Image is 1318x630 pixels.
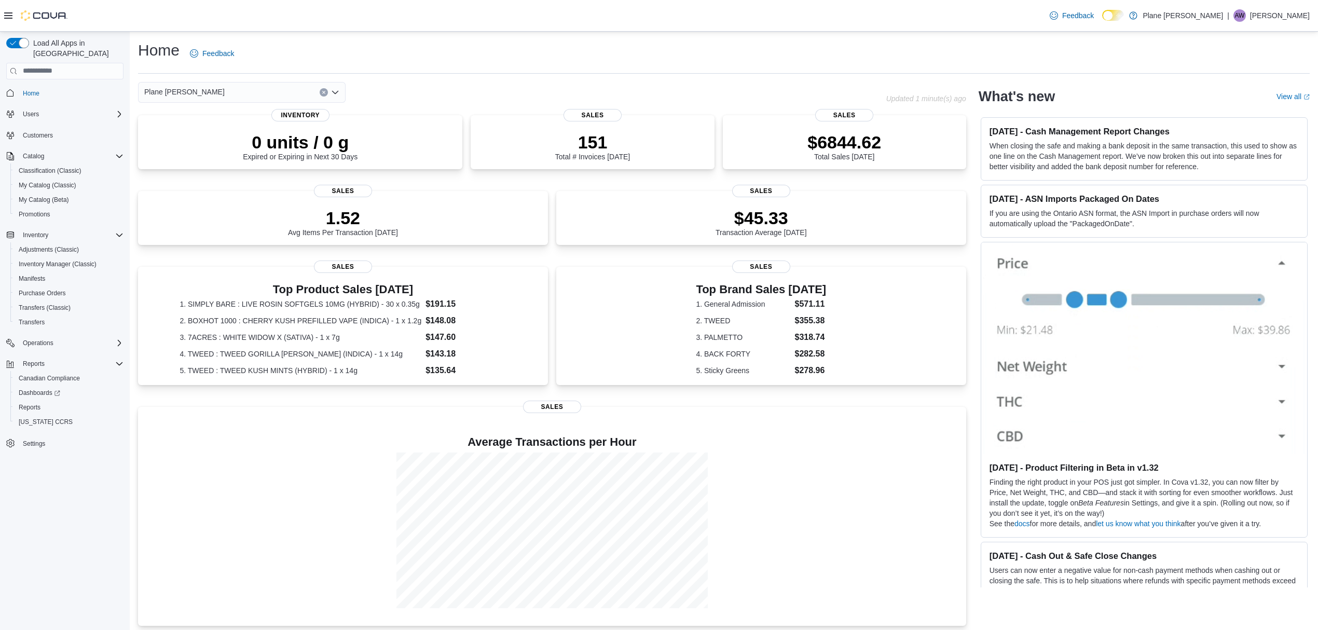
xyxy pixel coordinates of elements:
div: Total Sales [DATE] [807,132,881,161]
span: Promotions [15,208,123,221]
button: Classification (Classic) [10,163,128,178]
a: Promotions [15,208,54,221]
a: [US_STATE] CCRS [15,416,77,428]
p: Plane [PERSON_NAME] [1143,9,1223,22]
a: My Catalog (Classic) [15,179,80,191]
dd: $191.15 [425,298,506,310]
dd: $571.11 [794,298,826,310]
span: My Catalog (Beta) [19,196,69,204]
p: 0 units / 0 g [243,132,358,153]
dt: 4. BACK FORTY [696,349,790,359]
span: Sales [314,185,372,197]
p: Users can now enter a negative value for non-cash payment methods when cashing out or closing the... [990,565,1299,596]
a: Settings [19,437,49,450]
span: Manifests [19,275,45,283]
button: Reports [19,358,49,370]
span: Manifests [15,272,123,285]
span: Promotions [19,210,50,218]
a: Reports [15,401,45,414]
dt: 2. BOXHOT 1000 : CHERRY KUSH PREFILLED VAPE (INDICA) - 1 x 1.2g [180,316,421,326]
p: | [1227,9,1229,22]
h3: [DATE] - Cash Management Report Changes [990,126,1299,136]
a: let us know what you think [1096,519,1180,528]
span: Inventory Manager (Classic) [19,260,97,268]
button: Clear input [320,88,328,97]
span: Sales [523,401,581,413]
button: Home [2,86,128,101]
span: Home [23,89,39,98]
div: Avg Items Per Transaction [DATE] [288,208,398,237]
div: Expired or Expiring in Next 30 Days [243,132,358,161]
p: $45.33 [716,208,807,228]
img: Cova [21,10,67,21]
span: Feedback [202,48,234,59]
span: Users [19,108,123,120]
input: Dark Mode [1102,10,1124,21]
span: Feedback [1062,10,1094,21]
p: If you are using the Ontario ASN format, the ASN Import in purchase orders will now automatically... [990,208,1299,229]
a: My Catalog (Beta) [15,194,73,206]
button: Manifests [10,271,128,286]
span: Settings [23,440,45,448]
button: Reports [10,400,128,415]
span: Catalog [23,152,44,160]
span: Reports [15,401,123,414]
button: Inventory Manager (Classic) [10,257,128,271]
span: Reports [19,403,40,412]
span: Sales [314,261,372,273]
button: [US_STATE] CCRS [10,415,128,429]
button: My Catalog (Classic) [10,178,128,193]
button: Users [19,108,43,120]
p: 151 [555,132,630,153]
dt: 5. Sticky Greens [696,365,790,376]
p: When closing the safe and making a bank deposit in the same transaction, this used to show as one... [990,141,1299,172]
dt: 2. TWEED [696,316,790,326]
button: Catalog [19,150,48,162]
a: docs [1014,519,1030,528]
a: Customers [19,129,57,142]
span: Canadian Compliance [19,374,80,382]
a: Feedback [1046,5,1098,26]
nav: Complex example [6,81,123,478]
span: Inventory [23,231,48,239]
span: Inventory [271,109,330,121]
a: Manifests [15,272,49,285]
a: Dashboards [10,386,128,400]
span: Home [19,87,123,100]
button: Adjustments (Classic) [10,242,128,257]
h1: Home [138,40,180,61]
dd: $318.74 [794,331,826,344]
h3: [DATE] - Product Filtering in Beta in v1.32 [990,462,1299,473]
button: Customers [2,128,128,143]
span: Adjustments (Classic) [19,245,79,254]
button: Purchase Orders [10,286,128,300]
dd: $135.64 [425,364,506,377]
a: View allExternal link [1276,92,1310,101]
button: Operations [19,337,58,349]
a: Purchase Orders [15,287,70,299]
span: Classification (Classic) [19,167,81,175]
span: Operations [23,339,53,347]
p: $6844.62 [807,132,881,153]
dd: $143.18 [425,348,506,360]
div: Transaction Average [DATE] [716,208,807,237]
p: Finding the right product in your POS just got simpler. In Cova v1.32, you can now filter by Pric... [990,477,1299,518]
button: Users [2,107,128,121]
span: Inventory Manager (Classic) [15,258,123,270]
dd: $282.58 [794,348,826,360]
h2: What's new [979,88,1055,105]
dd: $355.38 [794,314,826,327]
a: Inventory Manager (Classic) [15,258,101,270]
span: Adjustments (Classic) [15,243,123,256]
span: Dashboards [19,389,60,397]
span: Customers [19,129,123,142]
span: Transfers [19,318,45,326]
span: Sales [732,261,790,273]
button: Settings [2,435,128,450]
span: Dashboards [15,387,123,399]
button: Inventory [2,228,128,242]
span: Reports [19,358,123,370]
span: Load All Apps in [GEOGRAPHIC_DATA] [29,38,123,59]
button: My Catalog (Beta) [10,193,128,207]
